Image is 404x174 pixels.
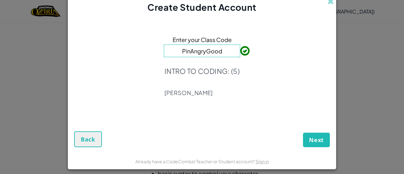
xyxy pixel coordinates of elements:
span: Create Student Account [147,2,256,13]
button: Back [74,131,102,147]
span: Enter your Class Code [173,35,232,44]
span: Next [309,136,324,144]
p: [PERSON_NAME] [164,89,240,97]
a: Sign in [256,159,269,164]
button: Next [303,133,330,147]
span: Already have a CodeCombat Teacher or Student account? [135,159,256,164]
span: Back [81,135,95,143]
p: INTRO TO CODING: (5) [164,67,240,75]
